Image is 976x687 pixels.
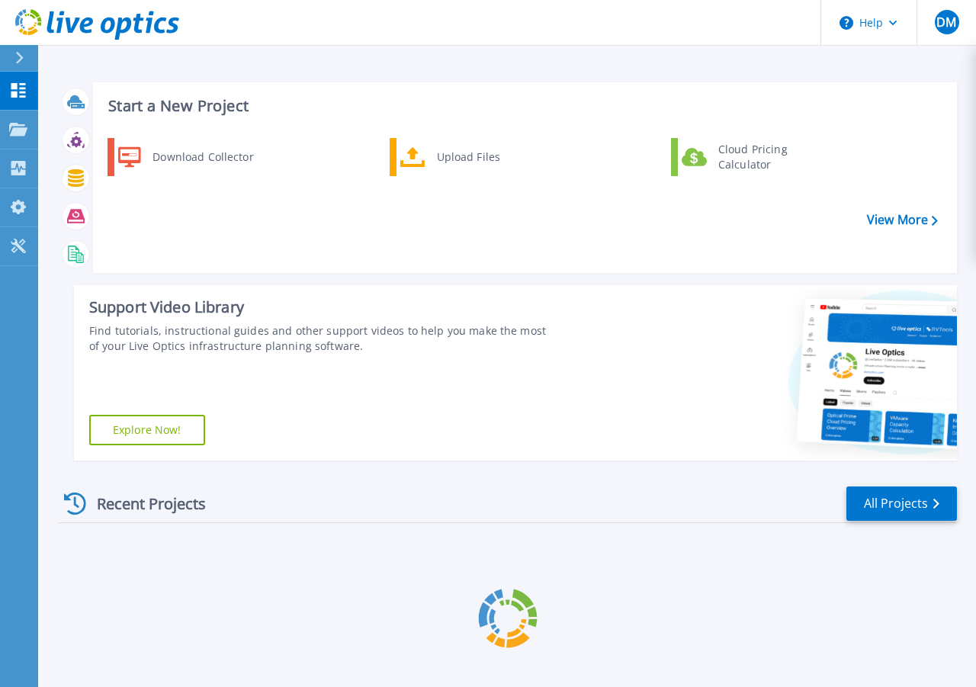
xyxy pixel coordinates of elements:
[108,138,264,176] a: Download Collector
[89,415,205,445] a: Explore Now!
[671,138,827,176] a: Cloud Pricing Calculator
[867,213,938,227] a: View More
[89,323,548,354] div: Find tutorials, instructional guides and other support videos to help you make the most of your L...
[89,297,548,317] div: Support Video Library
[429,142,542,172] div: Upload Files
[936,16,956,28] span: DM
[145,142,260,172] div: Download Collector
[108,98,937,114] h3: Start a New Project
[846,486,957,521] a: All Projects
[711,142,823,172] div: Cloud Pricing Calculator
[59,485,226,522] div: Recent Projects
[390,138,546,176] a: Upload Files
